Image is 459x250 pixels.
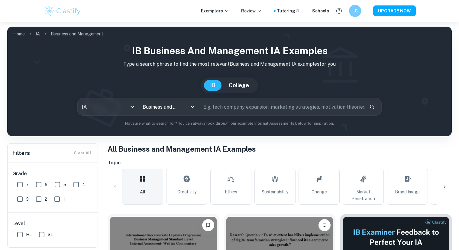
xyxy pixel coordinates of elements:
button: IB [204,80,221,91]
button: College [223,80,255,91]
button: Open [188,103,197,111]
h6: Filters [12,149,30,157]
span: 6 [45,181,47,188]
p: Exemplars [201,8,229,14]
span: Brand Image [395,189,420,195]
button: Bookmark [202,219,214,231]
p: Not sure what to search for? You can always look through our example Internal Assessments below f... [12,120,447,127]
div: IA [78,98,138,115]
span: Change [312,189,327,195]
a: Schools [312,8,329,14]
a: Tutoring [277,8,300,14]
h6: Level [12,220,93,227]
span: HL [26,231,32,238]
span: 2 [45,196,47,202]
button: LC [349,5,361,17]
span: SL [48,231,53,238]
img: profile cover [7,27,452,136]
span: 1 [63,196,65,202]
span: All [140,189,145,195]
p: Review [241,8,262,14]
button: Bookmark [318,219,331,231]
h6: Topic [108,159,452,166]
span: 5 [63,181,66,188]
span: Market Penetration [345,189,381,202]
button: UPGRADE NOW [373,5,416,16]
input: E.g. tech company expansion, marketing strategies, motivation theories... [199,98,364,115]
span: 3 [26,196,29,202]
span: 7 [26,181,29,188]
h1: All Business and Management IA Examples [108,143,452,154]
h1: IB Business and Management IA examples [12,44,447,58]
span: Creativity [177,189,196,195]
button: Help and Feedback [334,6,344,16]
span: Ethics [225,189,237,195]
a: Home [13,30,25,38]
a: IA [36,30,40,38]
span: 4 [82,181,85,188]
button: Search [367,102,377,112]
h6: Grade [12,170,93,177]
h6: LC [351,8,358,14]
p: Business and Management [51,31,103,37]
img: Clastify logo [44,5,82,17]
p: Type a search phrase to find the most relevant Business and Management IA examples for you [12,61,447,68]
span: Sustainability [262,189,288,195]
